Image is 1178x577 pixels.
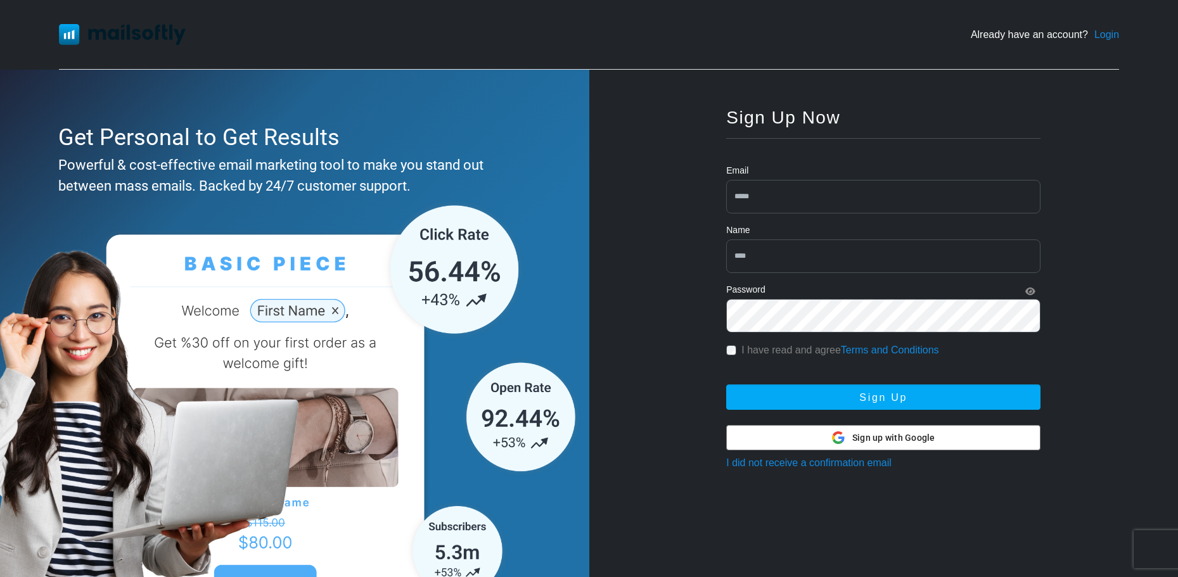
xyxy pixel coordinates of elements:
a: Login [1094,27,1119,42]
label: I have read and agree [741,343,938,358]
div: Powerful & cost-effective email marketing tool to make you stand out between mass emails. Backed ... [58,155,525,196]
i: Show Password [1025,287,1035,296]
label: Email [726,164,748,177]
button: Sign up with Google [726,425,1040,450]
a: Terms and Conditions [841,345,939,355]
div: Already have an account? [971,27,1119,42]
a: I did not receive a confirmation email [726,457,892,468]
img: Mailsoftly [59,24,186,44]
span: Sign up with Google [852,431,935,445]
label: Password [726,283,765,296]
button: Sign Up [726,384,1040,410]
div: Get Personal to Get Results [58,120,525,155]
label: Name [726,224,750,237]
span: Sign Up Now [726,108,840,127]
